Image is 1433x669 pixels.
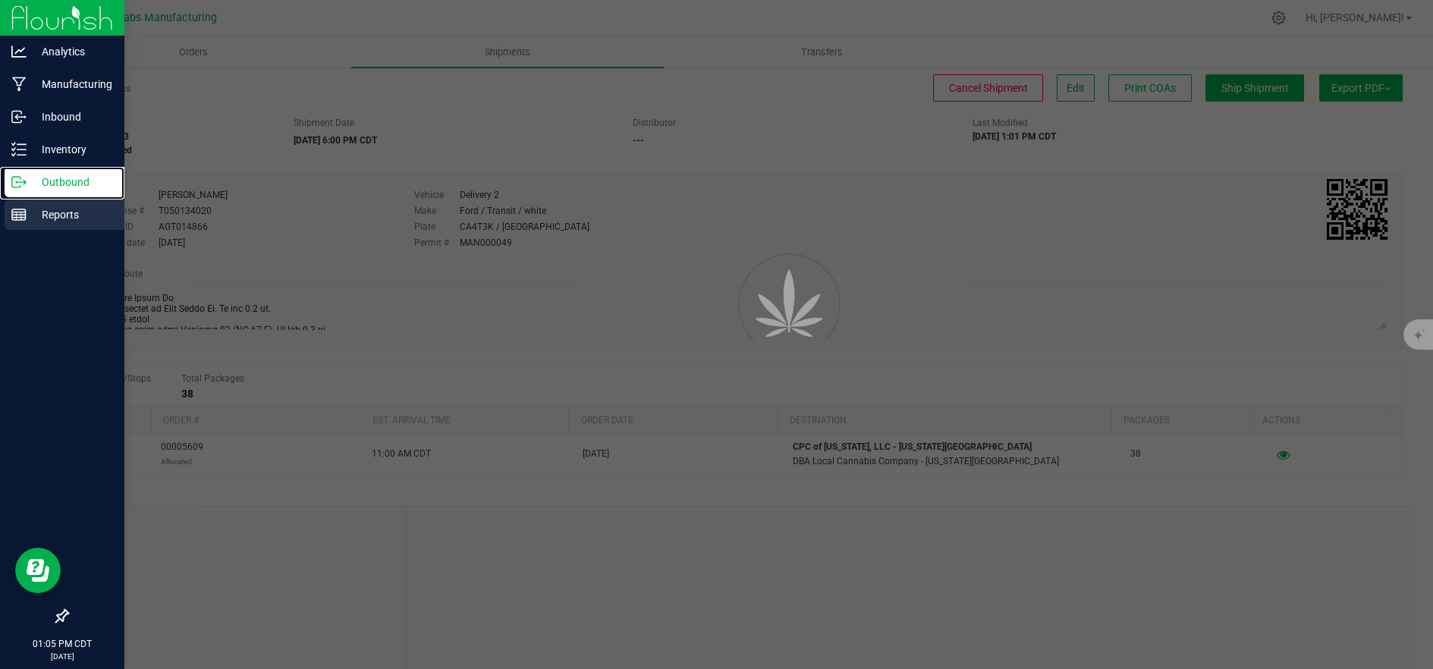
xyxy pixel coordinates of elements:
[27,108,118,126] p: Inbound
[27,42,118,61] p: Analytics
[7,651,118,662] p: [DATE]
[7,637,118,651] p: 01:05 PM CDT
[27,173,118,191] p: Outbound
[11,142,27,157] inline-svg: Inventory
[11,77,27,92] inline-svg: Manufacturing
[27,75,118,93] p: Manufacturing
[11,207,27,222] inline-svg: Reports
[11,174,27,190] inline-svg: Outbound
[15,548,61,593] iframe: Resource center
[27,206,118,224] p: Reports
[11,44,27,59] inline-svg: Analytics
[27,140,118,159] p: Inventory
[11,109,27,124] inline-svg: Inbound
